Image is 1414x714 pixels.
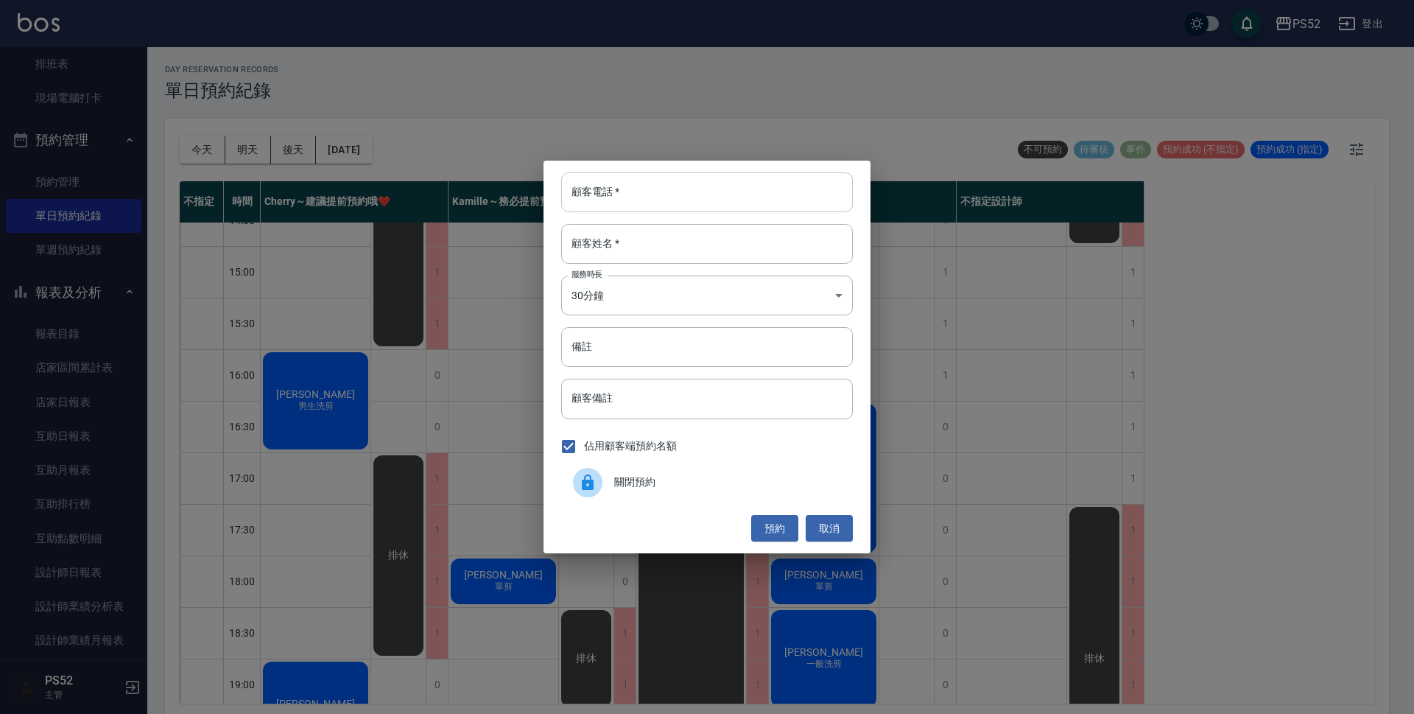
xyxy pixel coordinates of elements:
[561,276,853,315] div: 30分鐘
[806,515,853,542] button: 取消
[751,515,798,542] button: 預約
[614,475,841,490] span: 關閉預約
[571,269,602,280] label: 服務時長
[561,462,853,503] div: 關閉預約
[584,438,677,454] span: 佔用顧客端預約名額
